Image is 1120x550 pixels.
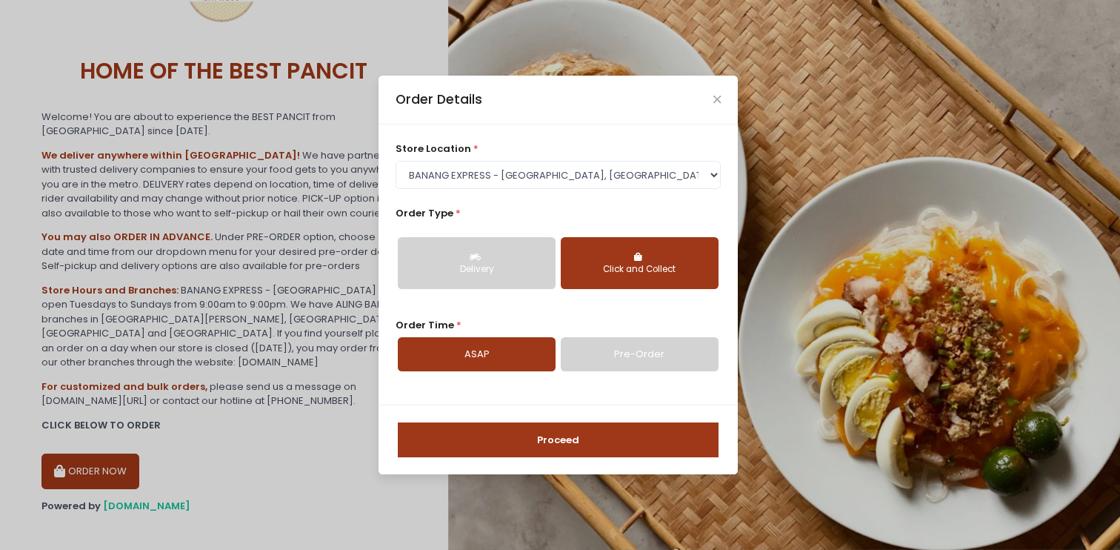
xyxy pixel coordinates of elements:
a: ASAP [398,337,556,371]
a: Pre-Order [561,337,719,371]
span: Order Type [396,206,453,220]
div: Order Details [396,90,482,109]
button: Close [713,96,721,103]
button: Delivery [398,237,556,289]
button: Proceed [398,423,719,458]
div: Click and Collect [571,263,708,276]
button: Click and Collect [561,237,719,289]
span: store location [396,142,471,156]
span: Order Time [396,318,454,332]
div: Delivery [408,263,545,276]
